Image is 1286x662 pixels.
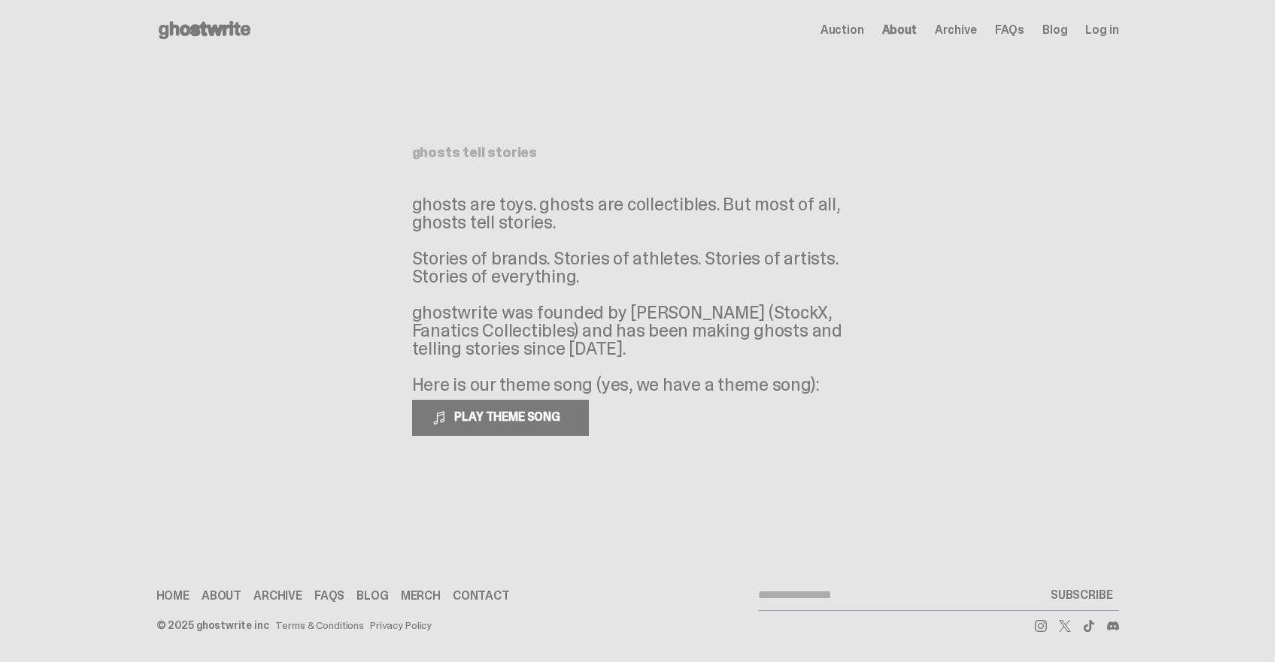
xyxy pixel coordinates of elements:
[156,590,190,602] a: Home
[202,590,241,602] a: About
[935,24,977,36] a: Archive
[412,146,863,159] h1: ghosts tell stories
[882,24,917,36] a: About
[995,24,1024,36] a: FAQs
[370,620,432,630] a: Privacy Policy
[453,590,510,602] a: Contact
[356,590,388,602] a: Blog
[1042,24,1067,36] a: Blog
[412,400,589,436] button: PLAY THEME SONG
[1085,24,1118,36] a: Log in
[448,409,569,425] span: PLAY THEME SONG
[820,24,864,36] a: Auction
[314,590,344,602] a: FAQs
[253,590,302,602] a: Archive
[156,620,269,630] div: © 2025 ghostwrite inc
[1045,580,1119,610] button: SUBSCRIBE
[412,195,863,394] p: ghosts are toys. ghosts are collectibles. But most of all, ghosts tell stories. Stories of brands...
[275,620,364,630] a: Terms & Conditions
[401,590,441,602] a: Merch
